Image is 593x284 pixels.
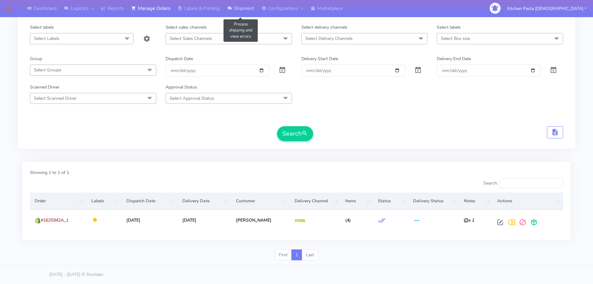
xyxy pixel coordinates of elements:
span: Select Labels [34,36,59,41]
label: Group [30,55,42,62]
th: Order: activate to sort column ascending [30,193,86,209]
label: Delivery End Date [437,55,471,62]
th: Customer: activate to sort column ascending [231,193,290,209]
i: x 1 [464,217,474,223]
th: Actions: activate to sort column ascending [492,193,563,209]
span: #1625942A_1 [41,217,68,223]
button: Kitchen Pasta [DEMOGRAPHIC_DATA] [502,2,591,15]
label: Select labels [437,24,461,31]
td: [PERSON_NAME] [231,209,290,230]
label: Dispatch Date [166,55,193,62]
th: Delivery Date: activate to sort column ascending [178,193,231,209]
label: Search: [483,178,563,188]
td: [DATE] [178,209,231,230]
td: [DATE] [122,209,178,230]
th: Delivery Channel: activate to sort column ascending [290,193,341,209]
label: Delivery Start Date [301,55,338,62]
input: Search: [500,178,563,188]
th: Labels: activate to sort column ascending [86,193,122,209]
button: Search [277,126,313,141]
img: shopify.png [35,217,41,224]
span: Select Delivery Channels [305,36,353,41]
label: Approval Status [166,84,197,90]
span: Select Sales Channels [170,36,212,41]
th: Delivery Status: activate to sort column ascending [408,193,459,209]
img: Yodel [294,219,305,222]
th: Items: activate to sort column ascending [341,193,373,209]
span: Select Approval Status [170,95,214,101]
span: Select Box size [441,36,470,41]
label: Select delivery channels [301,24,347,31]
label: Showing 1 to 1 of 1 [30,169,69,176]
a: 1 [291,249,302,261]
th: Dispatch Date: activate to sort column ascending [122,193,178,209]
th: Notes: activate to sort column ascending [459,193,492,209]
label: Select labels [30,24,54,31]
label: Scanned Driver [30,84,59,90]
span: Select Groups [34,67,61,73]
span: Select Scanned Driver [34,95,77,101]
span: (4) [345,217,351,223]
th: Status: activate to sort column ascending [373,193,408,209]
label: Select sales channels [166,24,207,31]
